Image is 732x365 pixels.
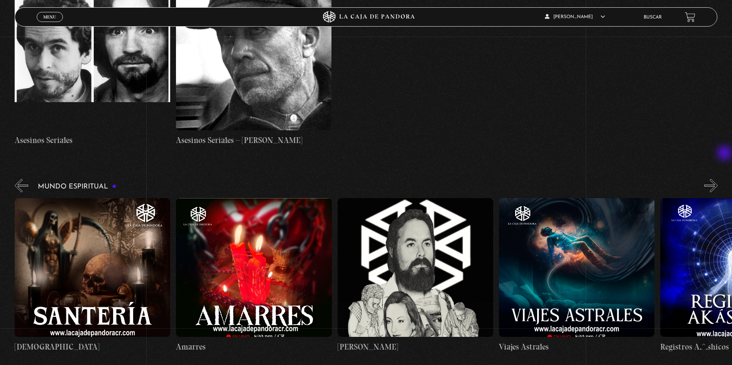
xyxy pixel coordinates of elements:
[499,198,654,353] a: Viajes Astrales
[545,15,605,19] span: [PERSON_NAME]
[15,341,170,353] h4: [DEMOGRAPHIC_DATA]
[176,198,331,353] a: Amarres
[41,3,103,13] input: ASIN, PO, Alias, + more...
[338,198,493,353] a: [PERSON_NAME]
[119,8,132,13] a: View
[15,179,28,192] button: Previous
[15,134,170,146] h4: Asesinos Seriales
[15,198,170,353] a: [DEMOGRAPHIC_DATA]
[119,2,156,8] input: ASIN
[644,15,662,20] a: Buscar
[338,341,493,353] h4: [PERSON_NAME]
[41,21,59,27] span: Cerrar
[685,12,695,22] a: View your shopping cart
[176,134,331,146] h4: Asesinos Seriales – [PERSON_NAME]
[43,15,56,19] span: Menu
[38,183,117,190] h3: Mundo Espiritual
[144,8,157,13] a: Clear
[19,3,29,12] img: garckath
[704,179,718,192] button: Next
[132,8,144,13] a: Copy
[499,341,654,353] h4: Viajes Astrales
[176,341,331,353] h4: Amarres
